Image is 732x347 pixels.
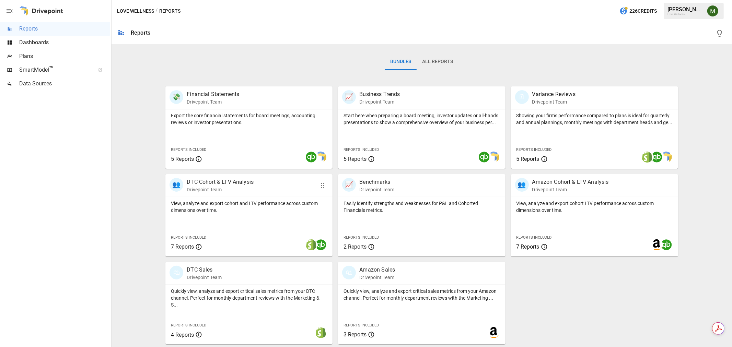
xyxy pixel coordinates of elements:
[359,274,395,281] p: Drivepoint Team
[661,152,672,163] img: smart model
[344,156,367,162] span: 5 Reports
[359,266,395,274] p: Amazon Sales
[417,53,458,70] button: All Reports
[651,152,662,163] img: quickbooks
[359,178,394,186] p: Benchmarks
[342,178,356,192] div: 📈
[187,186,254,193] p: Drivepoint Team
[19,38,110,47] span: Dashboards
[171,200,327,214] p: View, analyze and export cohort and LTV performance across custom dimensions over time.
[171,288,327,308] p: Quickly view, analyze and export critical sales metrics from your DTC channel. Perfect for monthl...
[171,147,206,152] span: Reports Included
[617,5,660,17] button: 226Credits
[516,147,552,152] span: Reports Included
[532,90,576,98] p: Variance Reviews
[170,90,183,104] div: 💸
[629,7,657,15] span: 226 Credits
[131,29,150,36] div: Reports
[516,243,539,250] span: 7 Reports
[171,235,206,240] span: Reports Included
[488,152,499,163] img: smart model
[344,323,379,327] span: Reports Included
[516,112,673,126] p: Showing your firm's performance compared to plans is ideal for quarterly and annual plannings, mo...
[342,90,356,104] div: 📈
[19,80,110,88] span: Data Sources
[344,147,379,152] span: Reports Included
[315,152,326,163] img: smart model
[532,186,609,193] p: Drivepoint Team
[315,327,326,338] img: shopify
[359,90,400,98] p: Business Trends
[344,331,367,338] span: 3 Reports
[667,6,703,13] div: [PERSON_NAME]
[516,200,673,214] p: View, analyze and export cohort LTV performance across custom dimensions over time.
[315,239,326,250] img: quickbooks
[707,5,718,16] img: Meredith Lacasse
[187,90,239,98] p: Financial Statements
[344,112,500,126] p: Start here when preparing a board meeting, investor updates or all-hands presentations to show a ...
[359,98,400,105] p: Drivepoint Team
[532,178,609,186] p: Amazon Cohort & LTV Analysis
[344,235,379,240] span: Reports Included
[651,239,662,250] img: amazon
[187,98,239,105] p: Drivepoint Team
[170,178,183,192] div: 👥
[187,266,222,274] p: DTC Sales
[187,178,254,186] p: DTC Cohort & LTV Analysis
[171,156,194,162] span: 5 Reports
[344,288,500,301] p: Quickly view, analyze and export critical sales metrics from your Amazon channel. Perfect for mon...
[49,65,54,73] span: ™
[306,152,317,163] img: quickbooks
[516,156,539,162] span: 5 Reports
[344,243,367,250] span: 2 Reports
[515,178,529,192] div: 👥
[19,25,110,33] span: Reports
[171,112,327,126] p: Export the core financial statements for board meetings, accounting reviews or investor presentat...
[385,53,417,70] button: Bundles
[187,274,222,281] p: Drivepoint Team
[170,266,183,279] div: 🛍
[661,239,672,250] img: quickbooks
[171,243,194,250] span: 7 Reports
[488,327,499,338] img: amazon
[19,52,110,60] span: Plans
[516,235,552,240] span: Reports Included
[117,7,154,15] button: Love Wellness
[642,152,653,163] img: shopify
[344,200,500,214] p: Easily identify strengths and weaknesses for P&L and Cohorted Financials metrics.
[359,186,394,193] p: Drivepoint Team
[703,1,722,21] button: Meredith Lacasse
[171,323,206,327] span: Reports Included
[19,66,91,74] span: SmartModel
[532,98,576,105] p: Drivepoint Team
[342,266,356,279] div: 🛍
[667,13,703,16] div: Love Wellness
[155,7,158,15] div: /
[306,239,317,250] img: shopify
[479,152,490,163] img: quickbooks
[515,90,529,104] div: 🗓
[171,332,194,338] span: 4 Reports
